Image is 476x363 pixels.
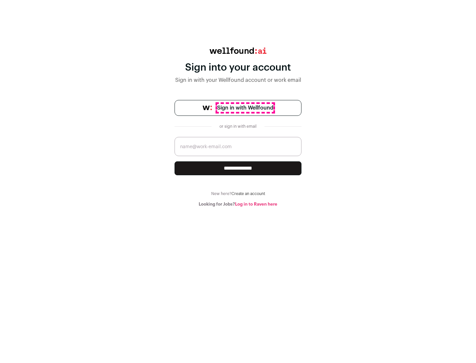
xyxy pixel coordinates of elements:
[175,202,301,207] div: Looking for Jobs?
[175,62,301,74] div: Sign into your account
[217,124,259,129] div: or sign in with email
[175,137,301,156] input: name@work-email.com
[210,48,266,54] img: wellfound:ai
[175,191,301,196] div: New here?
[235,202,277,206] a: Log in to Raven here
[175,76,301,84] div: Sign in with your Wellfound account or work email
[231,192,265,196] a: Create an account
[217,104,273,112] span: Sign in with Wellfound
[175,100,301,116] a: Sign in with Wellfound
[203,106,212,110] img: wellfound-symbol-flush-black-fb3c872781a75f747ccb3a119075da62bfe97bd399995f84a933054e44a575c4.png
